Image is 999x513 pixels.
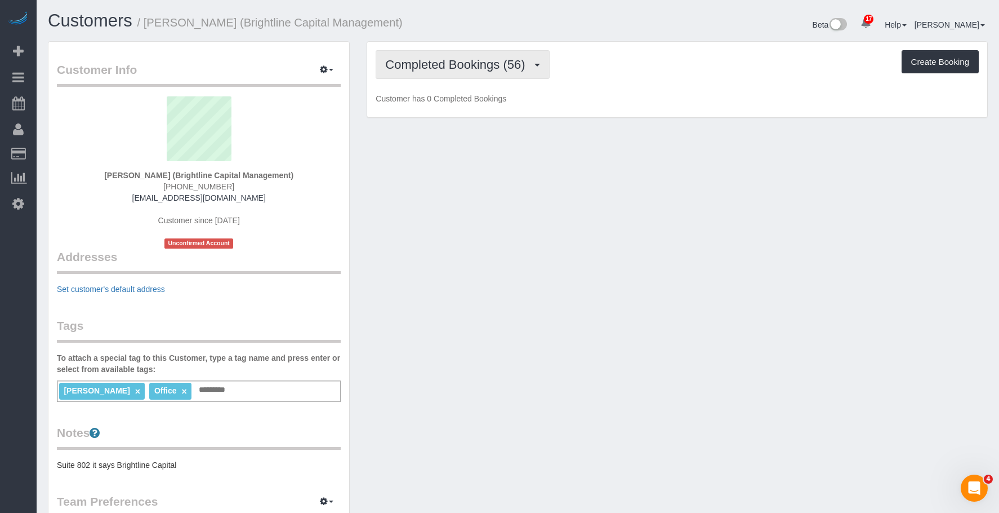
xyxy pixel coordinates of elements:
a: × [181,387,186,396]
iframe: Intercom live chat [961,475,988,502]
strong: [PERSON_NAME] (Brightline Capital Management) [104,171,293,180]
span: [PERSON_NAME] [64,386,130,395]
button: Completed Bookings (56) [376,50,549,79]
a: Set customer's default address [57,285,165,294]
a: [PERSON_NAME] [915,20,985,29]
span: Unconfirmed Account [164,238,233,248]
img: New interface [828,18,847,33]
a: 17 [855,11,877,36]
p: Customer has 0 Completed Bookings [376,93,979,104]
img: Automaid Logo [7,11,29,27]
a: Customers [48,11,132,30]
span: Office [154,386,177,395]
button: Create Booking [902,50,979,74]
legend: Tags [57,317,341,343]
span: 17 [864,15,873,24]
a: Help [885,20,907,29]
a: [EMAIL_ADDRESS][DOMAIN_NAME] [132,193,266,202]
span: [PHONE_NUMBER] [163,182,234,191]
label: To attach a special tag to this Customer, type a tag name and press enter or select from availabl... [57,352,341,375]
span: Customer since [DATE] [158,216,240,225]
small: / [PERSON_NAME] (Brightline Capital Management) [137,16,403,29]
span: Completed Bookings (56) [385,58,530,72]
span: 4 [984,475,993,484]
legend: Customer Info [57,61,341,87]
a: × [135,387,140,396]
pre: Suite 802 it says Brightline Capital [57,459,341,471]
a: Beta [813,20,848,29]
legend: Notes [57,424,341,450]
